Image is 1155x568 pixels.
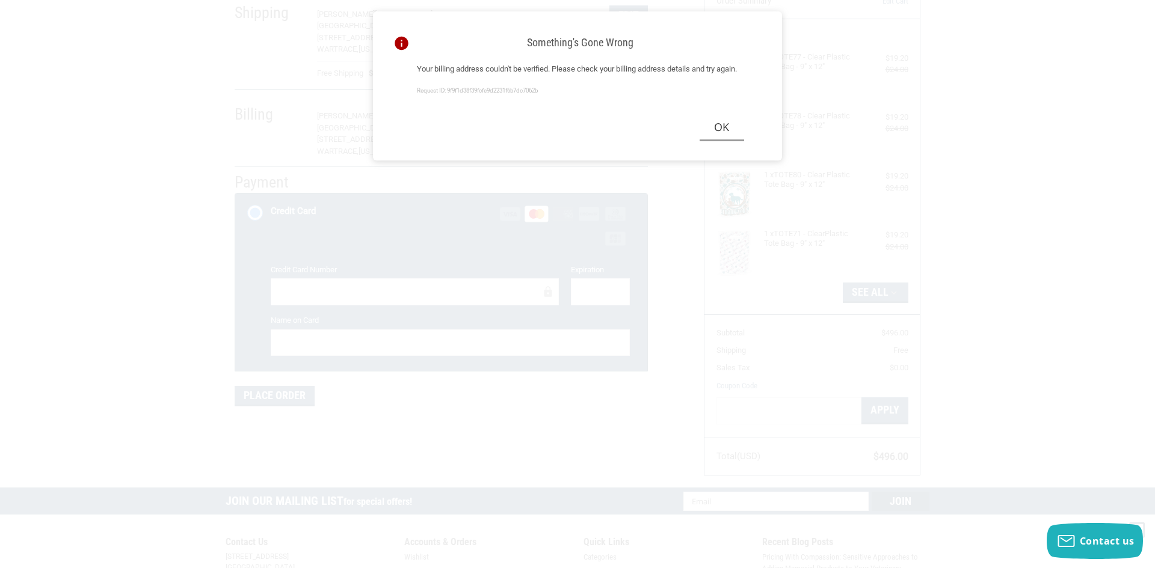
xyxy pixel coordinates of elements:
[700,114,744,141] button: Ok
[1047,523,1143,559] button: Contact us
[447,87,538,94] span: 9f9f1d38f39fcfe9d2231f6b7dc7062b
[527,36,633,49] span: Something's gone wrong
[1080,534,1135,548] span: Contact us
[417,87,446,94] span: Request ID:
[417,63,744,75] p: Your billing address couldn't be verified. Please check your billing address details and try again.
